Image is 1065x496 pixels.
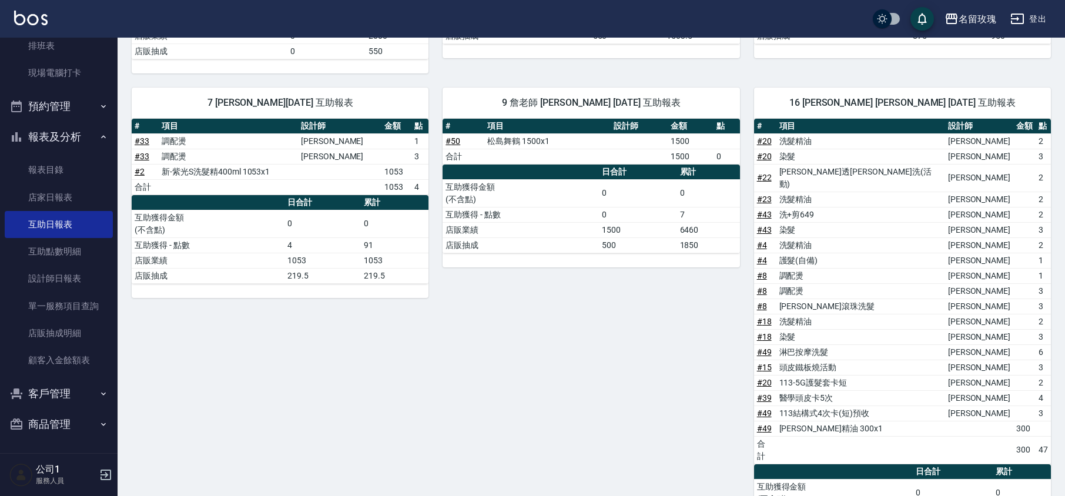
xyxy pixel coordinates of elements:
button: 預約管理 [5,91,113,122]
td: [PERSON_NAME] [945,283,1013,299]
th: 項目 [159,119,298,134]
button: save [910,7,934,31]
th: 設計師 [945,119,1013,134]
a: #43 [757,225,772,234]
span: 16 [PERSON_NAME] [PERSON_NAME] [DATE] 互助報表 [768,97,1037,109]
button: 登出 [1006,8,1051,30]
td: 洗髮精油 [776,237,945,253]
td: 染髮 [776,149,945,164]
th: 金額 [1013,119,1036,134]
td: 0 [714,149,740,164]
th: 設計師 [298,119,381,134]
a: 設計師日報表 [5,265,113,292]
td: 調配燙 [776,283,945,299]
td: 6 [1036,344,1051,360]
td: [PERSON_NAME] [945,390,1013,405]
a: #15 [757,363,772,372]
td: 0 [677,179,740,207]
td: 1053 [381,164,411,179]
a: 顧客入金餘額表 [5,347,113,374]
td: 7 [677,207,740,222]
a: #50 [446,136,460,146]
td: [PERSON_NAME]精油 300x1 [776,421,945,436]
table: a dense table [132,119,428,195]
td: 550 [366,43,428,59]
td: [PERSON_NAME] [945,133,1013,149]
th: # [132,119,159,134]
th: # [443,119,484,134]
td: [PERSON_NAME] [945,222,1013,237]
th: 點 [714,119,740,134]
td: 1500 [599,222,677,237]
th: 金額 [381,119,411,134]
a: #4 [757,240,767,250]
button: 名留玫瑰 [940,7,1001,31]
td: [PERSON_NAME] [945,344,1013,360]
td: 6460 [677,222,740,237]
td: 1053 [361,253,428,268]
td: 3 [1036,329,1051,344]
th: 日合計 [284,195,361,210]
th: 項目 [484,119,611,134]
td: 219.5 [284,268,361,283]
td: 1053 [284,253,361,268]
td: 2 [1036,133,1051,149]
td: [PERSON_NAME] [945,253,1013,268]
td: 0 [599,207,677,222]
td: 3 [1036,405,1051,421]
td: [PERSON_NAME] [298,149,381,164]
td: [PERSON_NAME] [945,314,1013,329]
td: 染髮 [776,222,945,237]
td: 調配燙 [159,149,298,164]
th: 設計師 [611,119,668,134]
td: [PERSON_NAME] [945,329,1013,344]
td: 店販抽成 [132,43,287,59]
td: 淋巴按摩洗髮 [776,344,945,360]
a: #20 [757,378,772,387]
a: 互助日報表 [5,211,113,238]
td: 染髮 [776,329,945,344]
td: 調配燙 [159,133,298,149]
button: 報表及分析 [5,122,113,152]
img: Person [9,463,33,487]
a: #18 [757,332,772,341]
table: a dense table [443,165,739,253]
span: 7 [PERSON_NAME][DATE] 互助報表 [146,97,414,109]
a: 排班表 [5,32,113,59]
button: 客戶管理 [5,378,113,409]
th: 累計 [361,195,428,210]
a: #33 [135,152,149,161]
td: [PERSON_NAME]滾珠洗髮 [776,299,945,314]
td: 113結構式4次卡(短)預收 [776,405,945,421]
td: 醫學頭皮卡5次 [776,390,945,405]
a: #22 [757,173,772,182]
td: 合計 [443,149,484,164]
a: #49 [757,424,772,433]
td: 2 [1036,164,1051,192]
a: #8 [757,271,767,280]
th: 日合計 [599,165,677,180]
a: 店販抽成明細 [5,320,113,347]
td: 219.5 [361,268,428,283]
td: 店販業績 [132,253,284,268]
td: 3 [411,149,428,164]
td: 頭皮鐵板燒活動 [776,360,945,375]
td: 調配燙 [776,268,945,283]
th: # [754,119,776,134]
td: 洗髮精油 [776,133,945,149]
td: 新-紫光S洗髮精400ml 1053x1 [159,164,298,179]
td: 300 [1013,436,1036,464]
a: #39 [757,393,772,403]
a: #4 [757,256,767,265]
a: 互助點數明細 [5,238,113,265]
td: [PERSON_NAME] [945,237,1013,253]
table: a dense table [443,119,739,165]
a: #23 [757,195,772,204]
td: 互助獲得 - 點數 [132,237,284,253]
td: 1 [1036,253,1051,268]
th: 累計 [993,464,1051,480]
td: [PERSON_NAME] [945,192,1013,207]
td: [PERSON_NAME] [945,164,1013,192]
th: 點 [411,119,428,134]
td: 4 [1036,390,1051,405]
